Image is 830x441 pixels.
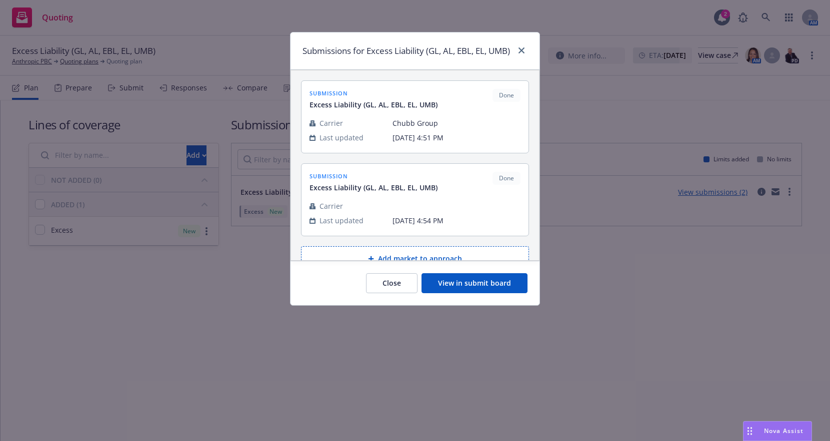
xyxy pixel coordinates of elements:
[301,246,529,271] button: Add market to approach
[392,132,520,143] span: [DATE] 4:51 PM
[309,99,437,110] span: Excess Liability (GL, AL, EBL, EL, UMB)
[319,215,363,226] span: Last updated
[319,118,343,128] span: Carrier
[319,132,363,143] span: Last updated
[392,215,520,226] span: [DATE] 4:54 PM
[743,422,756,441] div: Drag to move
[319,201,343,211] span: Carrier
[309,172,437,180] span: submission
[515,44,527,56] a: close
[366,273,417,293] button: Close
[496,91,516,100] span: Done
[309,182,437,193] span: Excess Liability (GL, AL, EBL, EL, UMB)
[392,118,520,128] span: Chubb Group
[496,174,516,183] span: Done
[421,273,527,293] button: View in submit board
[309,89,437,97] span: submission
[743,421,812,441] button: Nova Assist
[302,44,510,57] h1: Submissions for Excess Liability (GL, AL, EBL, EL, UMB)
[764,427,803,435] span: Nova Assist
